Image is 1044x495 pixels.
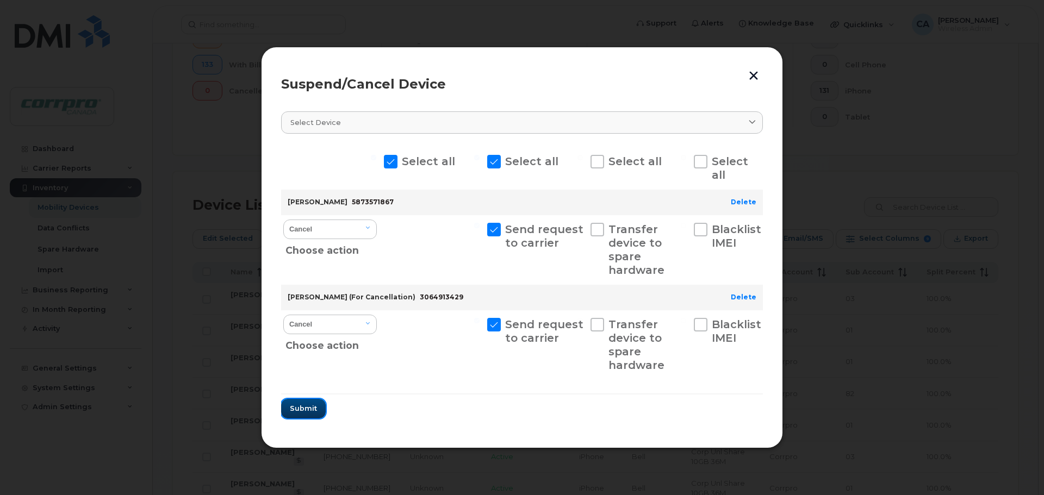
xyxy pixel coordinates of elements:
div: Choose action [285,333,377,354]
input: Select all [681,155,686,160]
a: Delete [731,293,756,301]
a: Delete [731,198,756,206]
span: Transfer device to spare hardware [608,223,664,277]
div: Suspend/Cancel Device [281,78,763,91]
input: Select all [371,155,376,160]
span: Blacklist IMEI [712,223,761,249]
input: Blacklist IMEI [681,223,686,228]
span: 3064913429 [420,293,463,301]
button: Submit [281,399,326,418]
div: Choose action [285,238,377,259]
span: 5873571867 [352,198,394,206]
input: Send request to carrier [474,318,480,323]
span: Select all [608,155,662,168]
input: Transfer device to spare hardware [577,223,583,228]
span: Submit [290,403,317,413]
strong: [PERSON_NAME] (For Cancellation) [288,293,415,301]
span: Select all [402,155,455,168]
input: Select all [577,155,583,160]
span: Select all [505,155,558,168]
span: Select device [290,117,341,128]
input: Transfer device to spare hardware [577,318,583,323]
input: Select all [474,155,480,160]
span: Blacklist IMEI [712,318,761,344]
a: Select device [281,111,763,134]
span: Send request to carrier [505,223,583,249]
span: Send request to carrier [505,318,583,344]
span: Select all [712,155,748,181]
input: Send request to carrier [474,223,480,228]
input: Blacklist IMEI [681,318,686,323]
span: Transfer device to spare hardware [608,318,664,372]
strong: [PERSON_NAME] [288,198,347,206]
